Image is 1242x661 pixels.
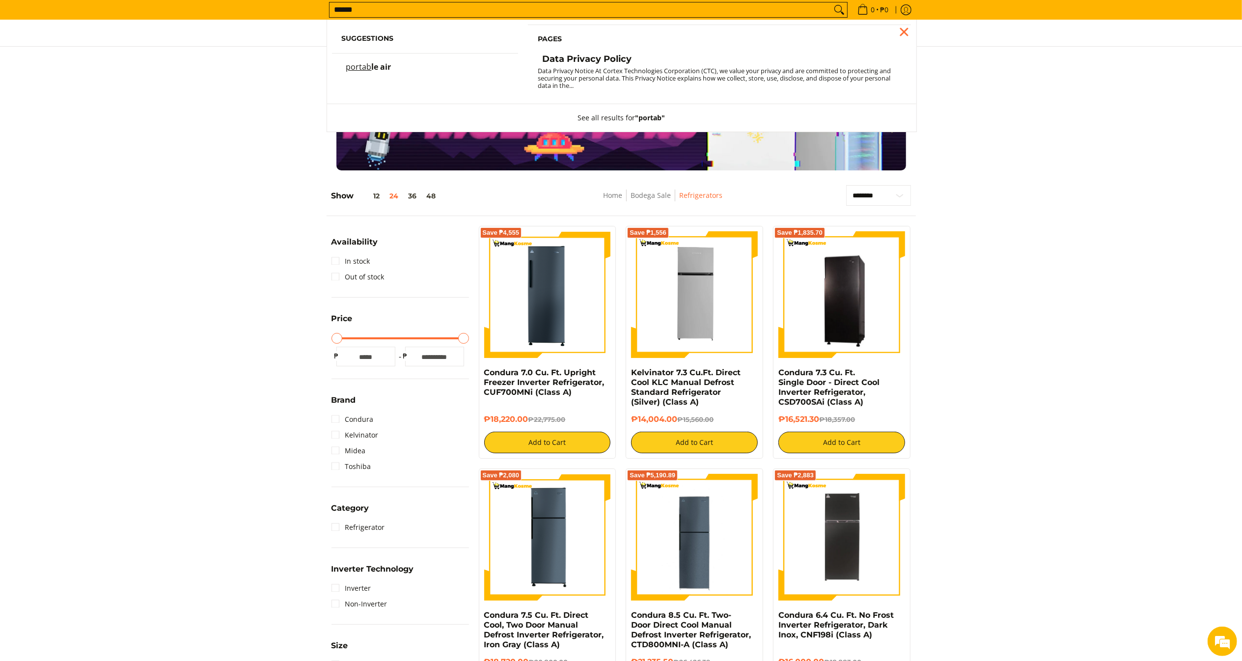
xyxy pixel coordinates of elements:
a: Condura 7.5 Cu. Ft. Direct Cool, Two Door Manual Defrost Inverter Refrigerator, Iron Gray (Class A) [484,610,604,649]
summary: Open [331,238,378,253]
button: 48 [422,192,441,200]
del: ₱18,357.00 [819,415,855,423]
strong: "portab" [635,113,665,122]
img: Condura 8.5 Cu. Ft. Two-Door Direct Cool Manual Defrost Inverter Refrigerator, CTD800MNI-A (Class A) [631,474,758,601]
button: 12 [354,192,385,200]
a: Out of stock [331,269,385,285]
span: Inverter Technology [331,565,414,573]
img: Condura 7.0 Cu. Ft. Upright Freezer Inverter Refrigerator, CUF700MNi (Class A) [484,231,611,358]
div: Chat with us now [51,55,165,68]
img: Kelvinator 7.3 Cu.Ft. Direct Cool KLC Manual Defrost Standard Refrigerator (Silver) (Class A) [631,231,758,358]
span: Category [331,504,369,512]
span: Availability [331,238,378,246]
span: 0 [870,6,877,13]
a: Refrigerators [679,191,722,200]
a: Midea [331,443,366,459]
h6: ₱18,220.00 [484,414,611,424]
span: Save ₱2,883 [777,472,814,478]
summary: Open [331,396,356,412]
div: Minimize live chat window [161,5,185,28]
p: portable air [346,63,391,81]
a: Non-Inverter [331,596,387,612]
a: Condura 7.3 Cu. Ft. Single Door - Direct Cool Inverter Refrigerator, CSD700SAi (Class A) [778,368,880,407]
h5: Show [331,191,441,201]
a: Data Privacy Policy [538,54,901,67]
a: portable air [342,63,509,81]
button: Add to Cart [484,432,611,453]
a: In stock [331,253,370,269]
button: Add to Cart [778,432,905,453]
summary: Open [331,504,369,520]
textarea: Type your message and hit 'Enter' [5,268,187,303]
summary: Open [331,642,348,657]
del: ₱15,560.00 [677,415,714,423]
span: We're online! [57,124,136,223]
a: Condura 8.5 Cu. Ft. Two-Door Direct Cool Manual Defrost Inverter Refrigerator, CTD800MNI-A (Class A) [631,610,751,649]
span: Save ₱1,835.70 [777,230,823,236]
a: Kelvinator [331,427,379,443]
span: • [855,4,892,15]
a: Condura [331,412,374,427]
div: Close pop up [897,25,911,39]
button: See all results for"portab" [568,104,675,132]
span: Size [331,642,348,650]
span: ₱ [400,351,410,361]
mark: portab [346,61,372,72]
h6: ₱14,004.00 [631,414,758,424]
span: Brand [331,396,356,404]
nav: Breadcrumbs [534,190,791,212]
summary: Open [331,315,353,330]
h4: Data Privacy Policy [542,54,632,65]
span: ₱ [331,351,341,361]
span: Save ₱5,190.89 [630,472,675,478]
img: Condura 6.4 Cu. Ft. No Frost Inverter Refrigerator, Dark Inox, CNF198i (Class A) [778,474,905,601]
span: Save ₱1,556 [630,230,666,236]
a: Home [603,191,622,200]
h6: Suggestions [342,34,509,43]
small: Data Privacy Notice At Cortex Technologies Corporation (CTC), we value your privacy and are commi... [538,66,891,90]
a: Condura 7.0 Cu. Ft. Upright Freezer Inverter Refrigerator, CUF700MNi (Class A) [484,368,605,397]
span: Save ₱2,080 [483,472,520,478]
a: Refrigerator [331,520,385,535]
summary: Open [331,565,414,580]
img: Condura 7.3 Cu. Ft. Single Door - Direct Cool Inverter Refrigerator, CSD700SAi (Class A) [778,233,905,357]
img: condura-direct-cool-7.5-cubic-feet-2-door-manual-defrost-inverter-ref-iron-gray-full-view-mang-kosme [484,474,611,601]
a: Kelvinator 7.3 Cu.Ft. Direct Cool KLC Manual Defrost Standard Refrigerator (Silver) (Class A) [631,368,741,407]
a: Bodega Sale [631,191,671,200]
span: le air [372,61,391,72]
button: Add to Cart [631,432,758,453]
button: 24 [385,192,404,200]
button: 36 [404,192,422,200]
a: Condura 6.4 Cu. Ft. No Frost Inverter Refrigerator, Dark Inox, CNF198i (Class A) [778,610,894,639]
a: Inverter [331,580,371,596]
a: Toshiba [331,459,371,474]
h6: ₱16,521.30 [778,414,905,424]
del: ₱22,775.00 [528,415,566,423]
span: ₱0 [879,6,890,13]
h6: Pages [538,35,901,44]
button: Search [831,2,847,17]
span: Price [331,315,353,323]
span: Save ₱4,555 [483,230,520,236]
